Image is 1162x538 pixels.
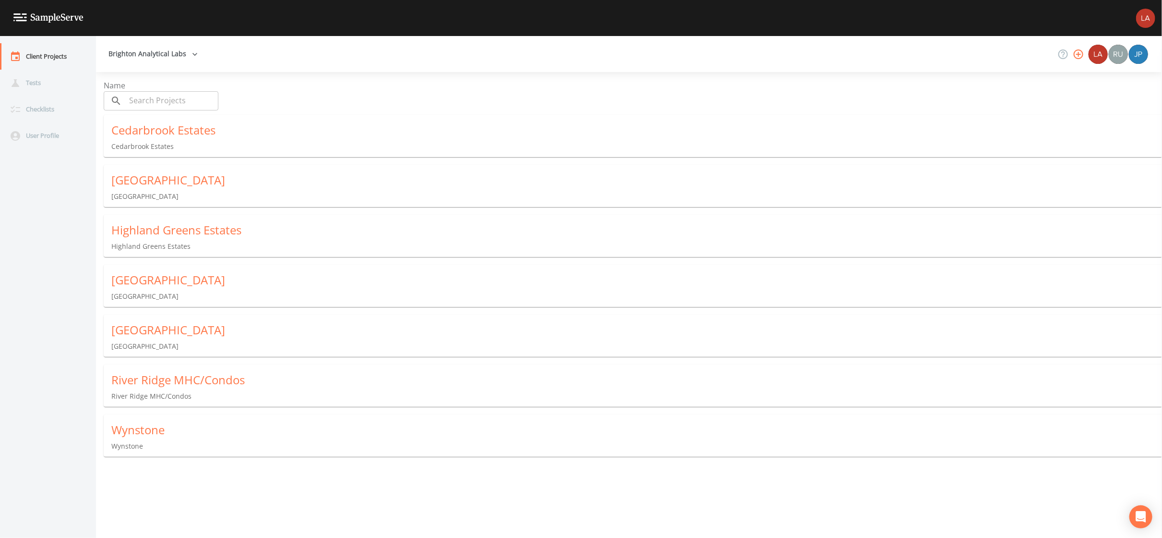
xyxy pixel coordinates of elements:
img: 41241ef155101aa6d92a04480b0d0000 [1129,45,1148,64]
div: [GEOGRAPHIC_DATA] [111,172,1162,188]
span: Name [104,80,125,91]
img: a5c06d64ce99e847b6841ccd0307af82 [1109,45,1128,64]
img: bd2ccfa184a129701e0c260bc3a09f9b [1089,45,1108,64]
div: Open Intercom Messenger [1129,505,1152,528]
div: [GEOGRAPHIC_DATA] [111,272,1162,288]
div: River Ridge MHC/Condos [111,372,1162,388]
p: [GEOGRAPHIC_DATA] [111,292,1162,301]
div: Joshua gere Paul [1128,45,1149,64]
div: Wynstone [111,422,1162,438]
p: [GEOGRAPHIC_DATA] [111,342,1162,351]
div: Cedarbrook Estates [111,122,1162,138]
img: bd2ccfa184a129701e0c260bc3a09f9b [1136,9,1155,28]
div: Russell Schindler [1108,45,1128,64]
img: logo [13,13,84,23]
p: Highland Greens Estates [111,242,1162,251]
p: River Ridge MHC/Condos [111,391,1162,401]
div: Highland Greens Estates [111,222,1162,238]
div: [GEOGRAPHIC_DATA] [111,322,1162,338]
div: Brighton Analytical [1088,45,1108,64]
p: Wynstone [111,441,1162,451]
button: Brighton Analytical Labs [105,45,202,63]
input: Search Projects [126,91,218,110]
p: Cedarbrook Estates [111,142,1162,151]
p: [GEOGRAPHIC_DATA] [111,192,1162,201]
